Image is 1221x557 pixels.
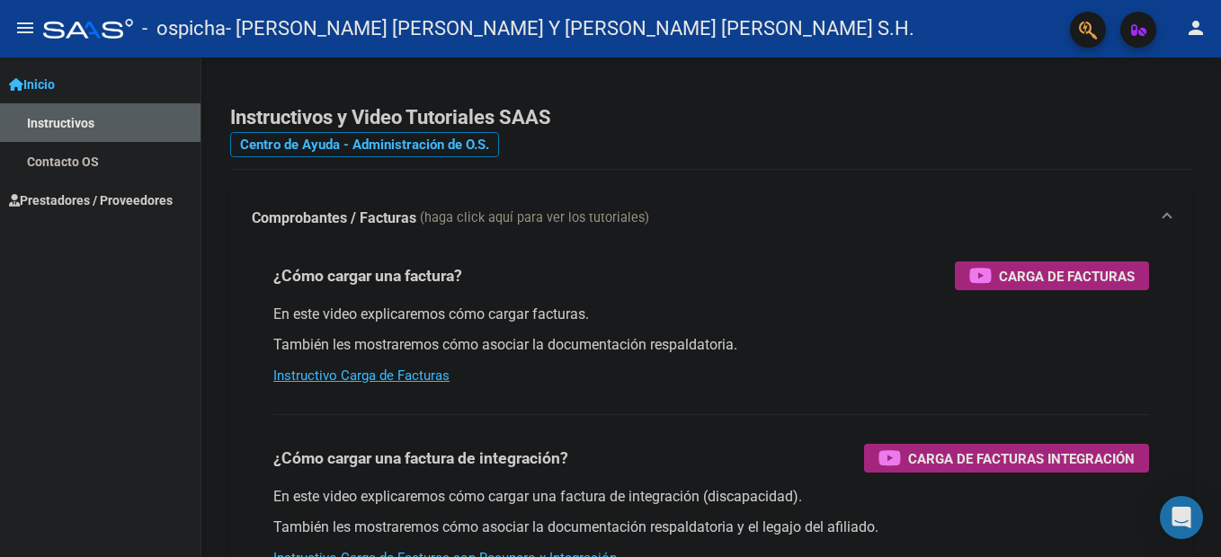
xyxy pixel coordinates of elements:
div: Open Intercom Messenger [1160,496,1203,539]
h3: ¿Cómo cargar una factura de integración? [273,446,568,471]
a: Centro de Ayuda - Administración de O.S. [230,132,499,157]
p: También les mostraremos cómo asociar la documentación respaldatoria y el legajo del afiliado. [273,517,1149,537]
span: - ospicha [142,9,226,49]
span: Carga de Facturas [999,265,1135,287]
span: Inicio [9,75,55,94]
h3: ¿Cómo cargar una factura? [273,263,462,288]
strong: Comprobantes / Facturas [252,208,416,228]
span: Prestadores / Proveedores [9,190,173,210]
button: Carga de Facturas Integración [864,444,1149,473]
button: Carga de Facturas [955,261,1149,290]
mat-icon: menu [14,17,36,39]
span: - [PERSON_NAME] [PERSON_NAME] Y [PERSON_NAME] [PERSON_NAME] S.H. [226,9,914,49]
h2: Instructivos y Video Tutoriales SAAS [230,101,1192,135]
a: Instructivo Carga de Facturas [273,367,450,384]
mat-expansion-panel-header: Comprobantes / Facturas (haga click aquí para ver los tutoriales) [230,190,1192,247]
p: En este video explicaremos cómo cargar una factura de integración (discapacidad). [273,487,1149,507]
span: (haga click aquí para ver los tutoriales) [420,208,649,228]
mat-icon: person [1185,17,1207,39]
span: Carga de Facturas Integración [908,447,1135,470]
p: También les mostraremos cómo asociar la documentación respaldatoria. [273,335,1149,355]
p: En este video explicaremos cómo cargar facturas. [273,305,1149,324]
